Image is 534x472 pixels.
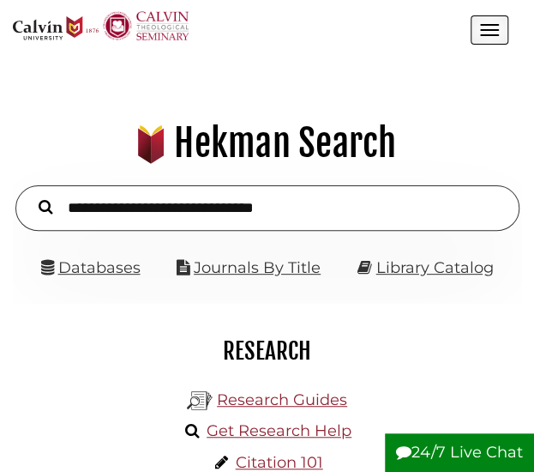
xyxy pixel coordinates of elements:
img: Calvin Theological Seminary [103,11,189,40]
a: Get Research Help [207,421,351,440]
a: Citation 101 [236,453,323,472]
i: Search [39,200,52,215]
a: Journals By Title [194,258,321,277]
button: Search [30,196,61,217]
a: Library Catalog [376,258,494,277]
a: Research Guides [217,390,347,409]
button: Open the menu [471,15,508,45]
img: Hekman Library Logo [187,388,213,414]
h2: Research [26,336,508,366]
h1: Hekman Search [21,120,513,166]
a: Databases [41,258,141,277]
